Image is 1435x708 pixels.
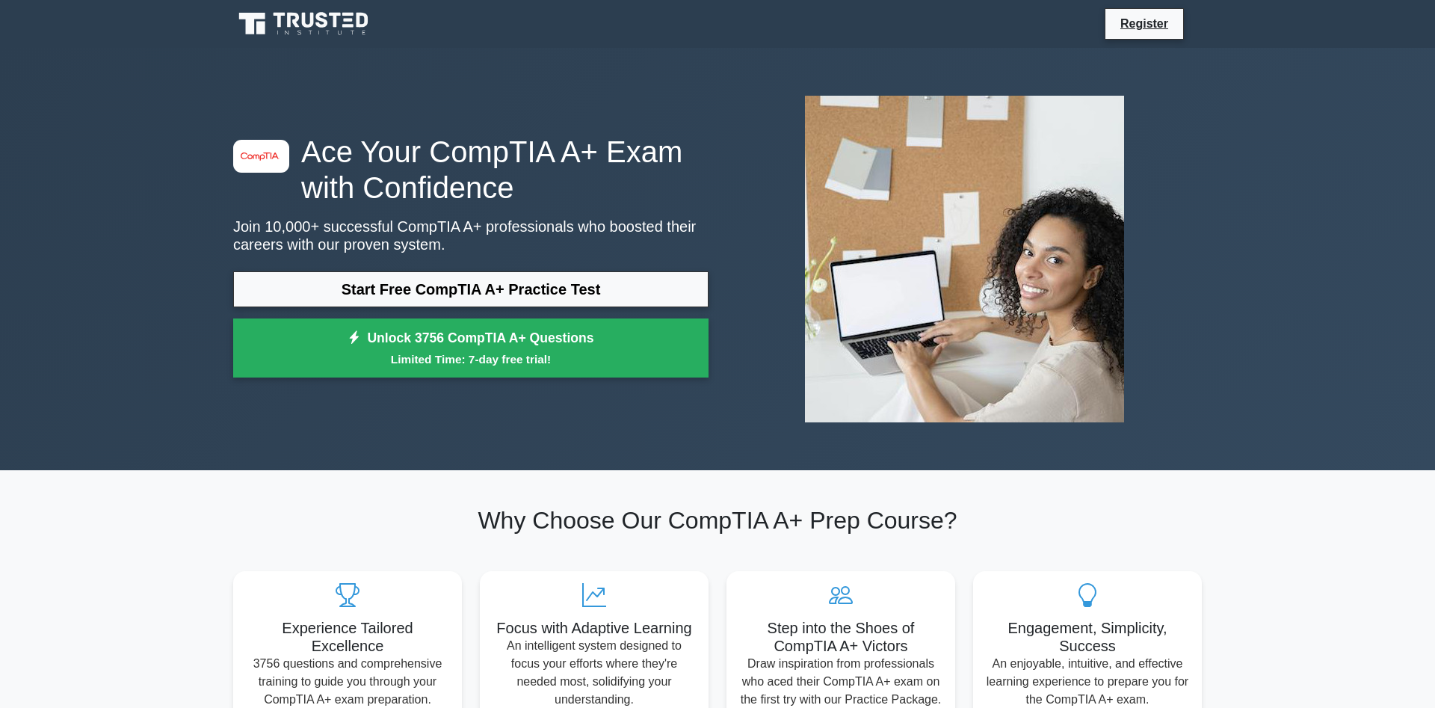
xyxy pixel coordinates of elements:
a: Start Free CompTIA A+ Practice Test [233,271,709,307]
h2: Why Choose Our CompTIA A+ Prep Course? [233,506,1202,535]
a: Register [1111,14,1177,33]
h5: Experience Tailored Excellence [245,619,450,655]
small: Limited Time: 7-day free trial! [252,351,690,368]
a: Unlock 3756 CompTIA A+ QuestionsLimited Time: 7-day free trial! [233,318,709,378]
h5: Step into the Shoes of CompTIA A+ Victors [738,619,943,655]
h5: Focus with Adaptive Learning [492,619,697,637]
p: Join 10,000+ successful CompTIA A+ professionals who boosted their careers with our proven system. [233,218,709,253]
h1: Ace Your CompTIA A+ Exam with Confidence [233,134,709,206]
h5: Engagement, Simplicity, Success [985,619,1190,655]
